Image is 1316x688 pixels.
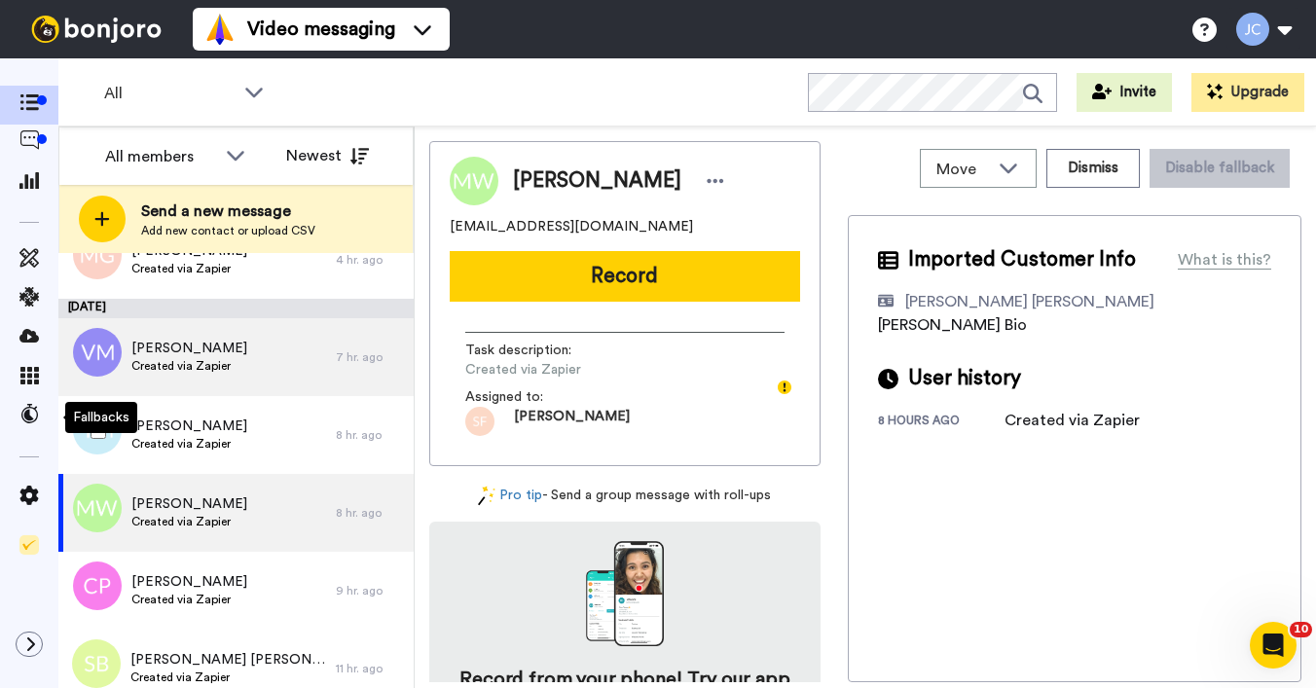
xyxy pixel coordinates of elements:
span: Created via Zapier [465,360,650,380]
img: mg.png [73,231,122,279]
div: 9 hr. ago [336,583,404,598]
span: Created via Zapier [131,358,247,374]
div: Fallbacks [65,402,137,433]
img: vm-color.svg [204,14,236,45]
button: Upgrade [1191,73,1304,112]
span: [PERSON_NAME] [131,494,247,514]
span: Created via Zapier [131,514,247,529]
img: mw.png [73,484,122,532]
img: magic-wand.svg [478,486,495,506]
button: Invite [1077,73,1172,112]
span: Assigned to: [465,387,602,407]
span: User history [908,364,1021,393]
span: [PERSON_NAME] [131,339,247,358]
span: Created via Zapier [131,436,247,452]
span: Created via Zapier [131,261,247,276]
div: - Send a group message with roll-ups [429,486,821,506]
div: What is this? [1178,248,1271,272]
img: bj-logo-header-white.svg [23,16,169,43]
span: Video messaging [247,16,395,43]
div: Created via Zapier [1005,409,1140,432]
span: Imported Customer Info [908,245,1136,274]
span: All [104,82,235,105]
div: 4 hr. ago [336,252,404,268]
div: 8 hours ago [878,413,1005,432]
a: Pro tip [478,486,542,506]
iframe: Intercom live chat [1250,622,1297,669]
img: Checklist.svg [19,535,39,555]
span: [PERSON_NAME] Bio [878,317,1027,333]
img: Image of Melissa Webb [450,157,498,205]
img: sf.png [465,407,494,436]
span: Created via Zapier [131,592,247,607]
span: Send a new message [141,199,315,223]
span: [PERSON_NAME] [514,407,630,436]
span: [EMAIL_ADDRESS][DOMAIN_NAME] [450,217,693,236]
button: Dismiss [1046,149,1140,188]
span: Move [936,158,989,181]
img: vm.png [73,328,122,377]
span: [PERSON_NAME] [131,416,247,436]
button: Record [450,251,800,302]
div: Tooltip anchor [776,379,793,396]
span: Add new contact or upload CSV [141,223,315,238]
img: cp.png [73,561,122,610]
span: [PERSON_NAME] [131,572,247,592]
div: 11 hr. ago [336,661,404,676]
span: [PERSON_NAME] [513,166,681,196]
img: download [586,541,664,646]
div: [PERSON_NAME] [PERSON_NAME] [905,290,1154,313]
button: Newest [272,136,384,175]
div: [DATE] [58,299,414,318]
div: 8 hr. ago [336,427,404,443]
div: 8 hr. ago [336,505,404,521]
button: Disable fallback [1150,149,1290,188]
img: sb.png [72,639,121,688]
span: Created via Zapier [130,670,326,685]
span: [PERSON_NAME] [PERSON_NAME] [130,650,326,670]
span: 10 [1290,622,1312,637]
div: All members [105,145,216,168]
div: 7 hr. ago [336,349,404,365]
span: Task description : [465,341,602,360]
